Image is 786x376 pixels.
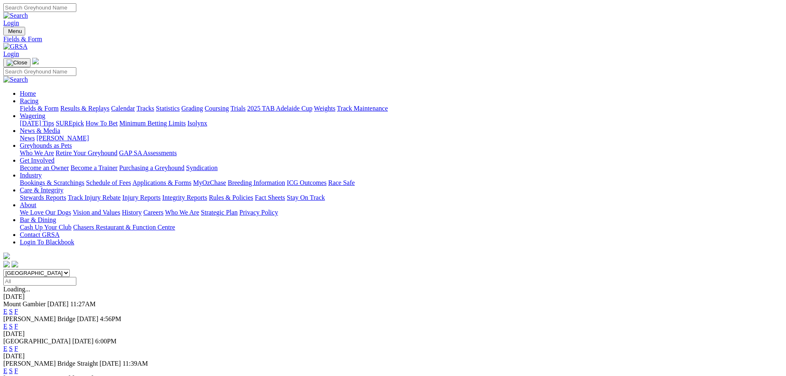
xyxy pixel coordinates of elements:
img: GRSA [3,43,28,50]
div: Industry [20,179,783,187]
a: Integrity Reports [162,194,207,201]
span: [PERSON_NAME] Bridge Straight [3,360,98,367]
a: Tracks [137,105,154,112]
a: Racing [20,97,38,104]
a: MyOzChase [193,179,226,186]
a: E [3,308,7,315]
a: Contact GRSA [20,231,59,238]
span: 11:27AM [70,300,96,307]
div: Bar & Dining [20,224,783,231]
a: Track Injury Rebate [68,194,120,201]
a: Fact Sheets [255,194,285,201]
a: S [9,323,13,330]
a: News [20,135,35,142]
a: How To Bet [86,120,118,127]
a: F [14,323,18,330]
a: S [9,367,13,374]
a: Strategic Plan [201,209,238,216]
span: Loading... [3,286,30,293]
a: Get Involved [20,157,54,164]
a: Bar & Dining [20,216,56,223]
a: S [9,345,13,352]
div: [DATE] [3,330,783,338]
a: ICG Outcomes [287,179,326,186]
a: Track Maintenance [337,105,388,112]
span: Mount Gambier [3,300,46,307]
button: Toggle navigation [3,58,31,67]
a: Rules & Policies [209,194,253,201]
a: Purchasing a Greyhound [119,164,184,171]
img: logo-grsa-white.png [32,58,39,64]
span: 4:56PM [100,315,121,322]
a: Who We Are [165,209,199,216]
span: [GEOGRAPHIC_DATA] [3,338,71,345]
a: Login [3,50,19,57]
img: twitter.svg [12,261,18,267]
a: [PERSON_NAME] [36,135,89,142]
div: [DATE] [3,293,783,300]
a: Fields & Form [20,105,59,112]
a: S [9,308,13,315]
a: Grading [182,105,203,112]
a: Applications & Forms [132,179,191,186]
span: [DATE] [99,360,121,367]
a: Injury Reports [122,194,161,201]
a: Retire Your Greyhound [56,149,118,156]
a: GAP SA Assessments [119,149,177,156]
a: News & Media [20,127,60,134]
div: About [20,209,783,216]
a: Greyhounds as Pets [20,142,72,149]
span: 11:39AM [123,360,148,367]
a: 2025 TAB Adelaide Cup [247,105,312,112]
a: History [122,209,142,216]
div: Care & Integrity [20,194,783,201]
div: Get Involved [20,164,783,172]
a: Results & Replays [60,105,109,112]
a: Who We Are [20,149,54,156]
a: Fields & Form [3,35,783,43]
a: F [14,345,18,352]
a: Syndication [186,164,217,171]
a: Minimum Betting Limits [119,120,186,127]
a: Login [3,19,19,26]
input: Select date [3,277,76,286]
a: Home [20,90,36,97]
span: [DATE] [72,338,94,345]
a: Chasers Restaurant & Function Centre [73,224,175,231]
a: F [14,308,18,315]
a: Calendar [111,105,135,112]
a: Coursing [205,105,229,112]
a: Become an Owner [20,164,69,171]
img: facebook.svg [3,261,10,267]
a: About [20,201,36,208]
a: Cash Up Your Club [20,224,71,231]
a: Stewards Reports [20,194,66,201]
a: Isolynx [187,120,207,127]
a: Vision and Values [73,209,120,216]
a: We Love Our Dogs [20,209,71,216]
span: [DATE] [47,300,69,307]
a: Weights [314,105,335,112]
a: F [14,367,18,374]
div: [DATE] [3,352,783,360]
span: Menu [8,28,22,34]
img: Search [3,12,28,19]
button: Toggle navigation [3,27,25,35]
span: 6:00PM [95,338,117,345]
a: Statistics [156,105,180,112]
img: Search [3,76,28,83]
a: E [3,367,7,374]
a: Industry [20,172,42,179]
a: Login To Blackbook [20,239,74,246]
a: Care & Integrity [20,187,64,194]
div: Racing [20,105,783,112]
a: E [3,345,7,352]
div: News & Media [20,135,783,142]
a: Breeding Information [228,179,285,186]
a: Trials [230,105,245,112]
a: Wagering [20,112,45,119]
a: Race Safe [328,179,354,186]
img: logo-grsa-white.png [3,253,10,259]
a: Schedule of Fees [86,179,131,186]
